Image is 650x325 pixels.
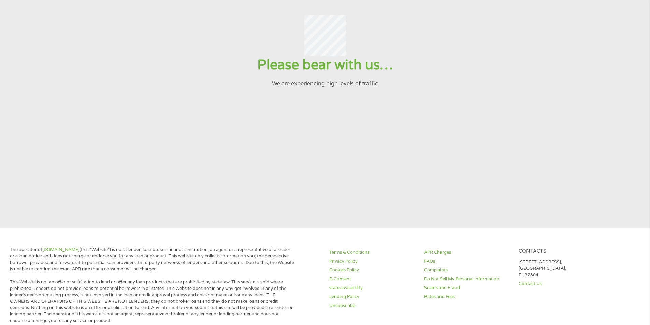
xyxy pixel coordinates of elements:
a: Rates and Fees [424,294,511,300]
a: Privacy Policy [329,258,416,265]
a: Lending Policy [329,294,416,300]
p: We are experiencing high levels of traffic [8,79,641,88]
a: Unsubscribe [329,302,416,309]
a: APR Charges [424,249,511,256]
h4: Contacts [519,248,605,255]
a: state-availability [329,285,416,291]
p: This Website is not an offer or solicitation to lend or offer any loan products that are prohibit... [10,279,294,324]
p: The operator of (this “Website”) is not a lender, loan broker, financial institution, an agent or... [10,247,294,272]
a: E-Consent [329,276,416,282]
a: Terms & Conditions [329,249,416,256]
p: [STREET_ADDRESS], [GEOGRAPHIC_DATA], FL 32804. [519,259,605,278]
a: [DOMAIN_NAME] [42,247,80,252]
a: FAQs [424,258,511,265]
h1: Please bear with us… [8,56,641,74]
a: Cookies Policy [329,267,416,274]
a: Scams and Fraud [424,285,511,291]
a: Contact Us [519,281,605,287]
a: Do Not Sell My Personal Information [424,276,511,282]
a: Complaints [424,267,511,274]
